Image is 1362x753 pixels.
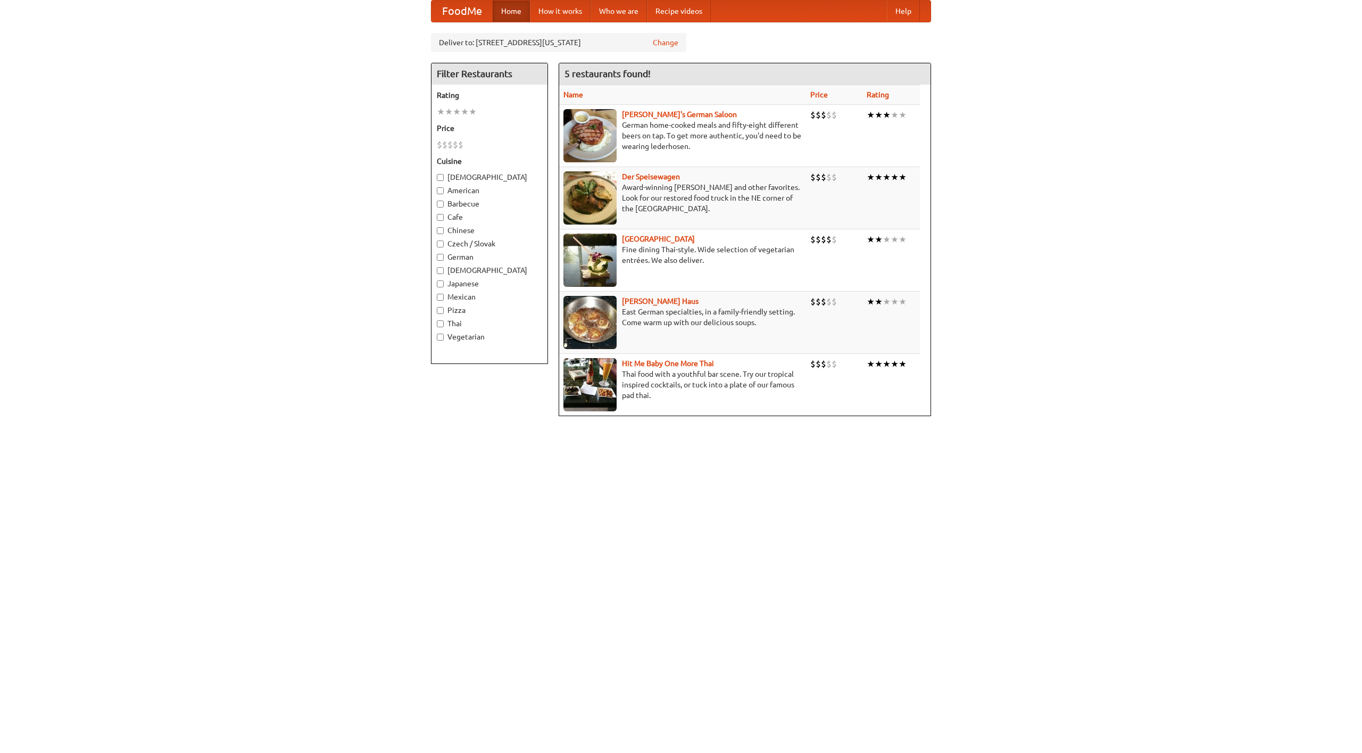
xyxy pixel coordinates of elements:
li: ★ [899,234,907,245]
div: Deliver to: [STREET_ADDRESS][US_STATE] [431,33,686,52]
h5: Rating [437,90,542,101]
li: $ [821,171,826,183]
input: Thai [437,320,444,327]
li: ★ [891,234,899,245]
li: $ [447,139,453,151]
li: ★ [453,106,461,118]
li: $ [816,234,821,245]
p: Award-winning [PERSON_NAME] and other favorites. Look for our restored food truck in the NE corne... [563,182,802,214]
li: $ [832,171,837,183]
label: Vegetarian [437,332,542,342]
li: $ [816,296,821,308]
a: Price [810,90,828,99]
li: $ [816,171,821,183]
a: Help [887,1,920,22]
label: Barbecue [437,198,542,209]
li: ★ [867,296,875,308]
a: Name [563,90,583,99]
li: ★ [875,109,883,121]
input: Japanese [437,280,444,287]
label: Czech / Slovak [437,238,542,249]
li: ★ [891,296,899,308]
label: Cafe [437,212,542,222]
li: $ [821,109,826,121]
li: $ [437,139,442,151]
li: $ [821,358,826,370]
h4: Filter Restaurants [431,63,547,85]
input: Cafe [437,214,444,221]
a: Home [493,1,530,22]
li: $ [810,109,816,121]
li: ★ [899,358,907,370]
a: [PERSON_NAME]'s German Saloon [622,110,737,119]
h5: Price [437,123,542,134]
label: [DEMOGRAPHIC_DATA] [437,265,542,276]
input: Barbecue [437,201,444,208]
li: ★ [867,109,875,121]
li: ★ [867,234,875,245]
a: Der Speisewagen [622,172,680,181]
label: Pizza [437,305,542,316]
a: [GEOGRAPHIC_DATA] [622,235,695,243]
li: ★ [883,171,891,183]
li: ★ [437,106,445,118]
li: ★ [899,171,907,183]
label: German [437,252,542,262]
li: $ [810,358,816,370]
li: ★ [461,106,469,118]
li: ★ [883,358,891,370]
a: Recipe videos [647,1,711,22]
li: $ [826,296,832,308]
li: ★ [875,234,883,245]
input: American [437,187,444,194]
li: ★ [883,109,891,121]
a: Hit Me Baby One More Thai [622,359,714,368]
li: ★ [875,358,883,370]
li: $ [453,139,458,151]
input: German [437,254,444,261]
li: $ [442,139,447,151]
input: Mexican [437,294,444,301]
li: ★ [899,296,907,308]
li: ★ [875,296,883,308]
input: [DEMOGRAPHIC_DATA] [437,174,444,181]
label: Chinese [437,225,542,236]
a: Rating [867,90,889,99]
li: $ [810,296,816,308]
li: ★ [899,109,907,121]
img: esthers.jpg [563,109,617,162]
li: $ [832,296,837,308]
ng-pluralize: 5 restaurants found! [564,69,651,79]
li: ★ [891,109,899,121]
li: ★ [445,106,453,118]
input: Chinese [437,227,444,234]
a: How it works [530,1,591,22]
li: $ [832,234,837,245]
a: Change [653,37,678,48]
p: Thai food with a youthful bar scene. Try our tropical inspired cocktails, or tuck into a plate of... [563,369,802,401]
p: Fine dining Thai-style. Wide selection of vegetarian entrées. We also deliver. [563,244,802,266]
li: $ [816,358,821,370]
b: [PERSON_NAME] Haus [622,297,699,305]
img: satay.jpg [563,234,617,287]
li: ★ [867,171,875,183]
input: [DEMOGRAPHIC_DATA] [437,267,444,274]
li: ★ [469,106,477,118]
li: ★ [883,296,891,308]
li: $ [832,358,837,370]
label: Japanese [437,278,542,289]
label: Mexican [437,292,542,302]
li: $ [826,358,832,370]
li: $ [821,296,826,308]
li: ★ [883,234,891,245]
li: $ [458,139,463,151]
li: $ [821,234,826,245]
li: ★ [891,171,899,183]
li: $ [810,234,816,245]
label: American [437,185,542,196]
li: $ [832,109,837,121]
